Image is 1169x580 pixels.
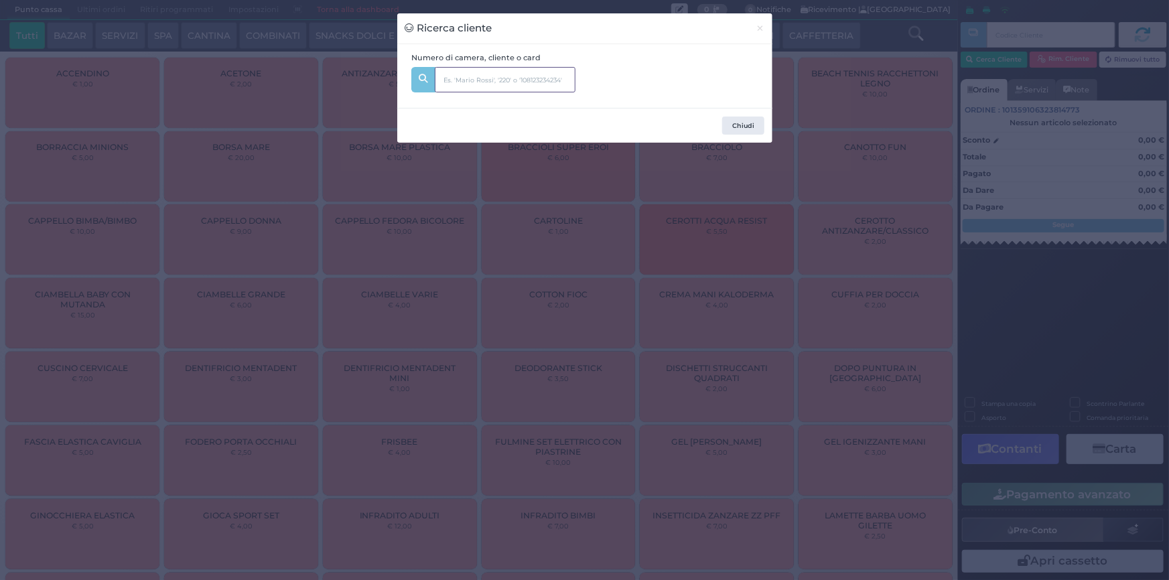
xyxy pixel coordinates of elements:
[722,117,764,135] button: Chiudi
[405,21,492,36] h3: Ricerca cliente
[435,67,575,92] input: Es. 'Mario Rossi', '220' o '108123234234'
[411,52,541,64] label: Numero di camera, cliente o card
[748,13,772,44] button: Chiudi
[756,21,764,35] span: ×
